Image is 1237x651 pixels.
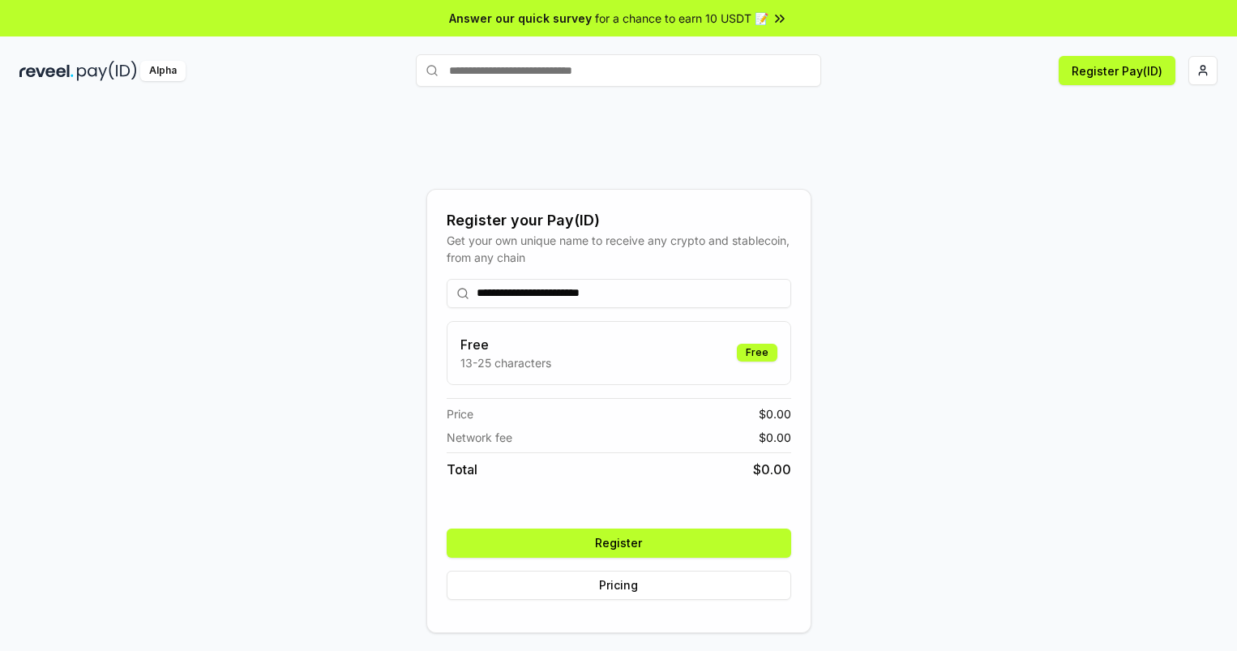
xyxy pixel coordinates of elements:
[140,61,186,81] div: Alpha
[759,405,791,422] span: $ 0.00
[737,344,777,362] div: Free
[449,10,592,27] span: Answer our quick survey
[447,232,791,266] div: Get your own unique name to receive any crypto and stablecoin, from any chain
[759,429,791,446] span: $ 0.00
[447,209,791,232] div: Register your Pay(ID)
[447,405,473,422] span: Price
[460,354,551,371] p: 13-25 characters
[19,61,74,81] img: reveel_dark
[447,529,791,558] button: Register
[447,460,477,479] span: Total
[1059,56,1175,85] button: Register Pay(ID)
[460,335,551,354] h3: Free
[753,460,791,479] span: $ 0.00
[595,10,768,27] span: for a chance to earn 10 USDT 📝
[77,61,137,81] img: pay_id
[447,571,791,600] button: Pricing
[447,429,512,446] span: Network fee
